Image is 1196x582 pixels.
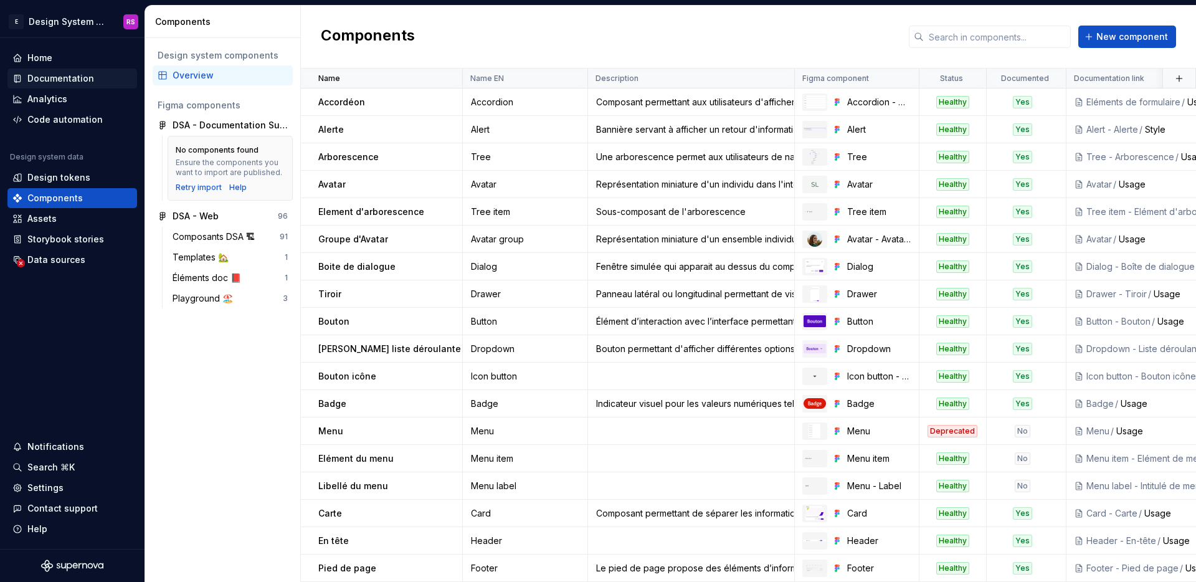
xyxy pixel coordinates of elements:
[1015,425,1030,437] div: No
[1086,288,1147,300] div: Drawer - Tiroir
[596,74,638,83] p: Description
[589,233,794,246] div: Représentation miniature d'un ensemble individu dans l'interface.
[7,437,137,457] button: Notifications
[318,315,349,328] p: Bouton
[1147,288,1154,300] div: /
[936,151,969,163] div: Healthy
[804,540,826,541] img: Header
[173,251,234,264] div: Templates 🏡
[463,233,587,246] div: Avatar group
[1114,398,1121,410] div: /
[173,119,288,131] div: DSA - Documentation Supernova
[321,26,415,48] h2: Components
[1156,535,1163,547] div: /
[27,93,67,105] div: Analytics
[936,480,969,492] div: Healthy
[158,99,288,112] div: Figma components
[804,128,826,130] img: Alert
[1086,123,1138,136] div: Alert - Alerte
[1137,507,1144,520] div: /
[27,233,104,246] div: Storybook stories
[318,562,376,575] p: Pied de page
[27,72,94,85] div: Documentation
[936,288,969,300] div: Healthy
[805,259,825,274] img: Dialog
[589,507,794,520] div: Composant permettant de séparer les informations par sujets au sein d'une interface et d'y ajoute...
[318,123,344,136] p: Alerte
[936,370,969,383] div: Healthy
[7,89,137,109] a: Analytics
[1078,26,1176,48] button: New component
[10,152,83,162] div: Design system data
[1086,398,1114,410] div: Badge
[589,398,794,410] div: Indicateur visuel pour les valeurs numériques telles que les notifications et les scores.
[1086,315,1151,328] div: Button - Bouton
[1013,151,1032,163] div: Yes
[847,206,911,218] div: Tree item
[1086,233,1112,246] div: Avatar
[173,69,288,82] div: Overview
[589,315,794,328] div: Élément d’interaction avec l’interface permettant
[463,343,587,355] div: Dropdown
[924,26,1071,48] input: Search in components...
[928,425,977,437] div: Deprecated
[318,96,365,108] p: Accordéon
[463,260,587,273] div: Dialog
[470,74,504,83] p: Name EN
[7,168,137,188] a: Design tokens
[936,343,969,355] div: Healthy
[463,507,587,520] div: Card
[27,113,103,126] div: Code automation
[589,123,794,136] div: Bannière servant à afficher un retour d'information à l'utilisateur concernant une action ou un é...
[7,188,137,208] a: Components
[807,369,822,384] img: Icon button - NEW
[1086,562,1179,575] div: Footer - Pied de page
[27,502,98,515] div: Contact support
[173,210,219,222] div: DSA - Web
[153,206,293,226] a: DSA - Web96
[1138,123,1145,136] div: /
[176,145,259,155] div: No components found
[1086,96,1180,108] div: Eléments de formulaire
[936,206,969,218] div: Healthy
[168,227,293,247] a: Composants DSA 🏗91
[804,398,826,409] img: Badge
[1013,260,1032,273] div: Yes
[318,206,424,218] p: Element d'arborescence
[27,254,85,266] div: Data sources
[847,288,911,300] div: Drawer
[936,233,969,246] div: Healthy
[318,480,388,492] p: Libellé du menu
[1151,315,1157,328] div: /
[173,272,246,284] div: Éléments doc 📕
[1013,178,1032,191] div: Yes
[847,343,911,355] div: Dropdown
[318,74,340,83] p: Name
[1180,96,1187,108] div: /
[1013,206,1032,218] div: Yes
[463,370,587,383] div: Icon button
[589,206,794,218] div: Sous-composant de l'arborescence
[463,96,587,108] div: Accordion
[7,209,137,229] a: Assets
[847,96,911,108] div: Accordion - OLD
[7,457,137,477] button: Search ⌘K
[1086,151,1174,163] div: Tree - Arborescence
[27,192,83,204] div: Components
[804,456,826,460] img: Menu item
[804,95,826,108] img: Accordion - OLD
[1013,233,1032,246] div: Yes
[936,507,969,520] div: Healthy
[805,506,824,521] img: Card
[7,229,137,249] a: Storybook stories
[463,452,587,465] div: Menu item
[589,151,794,163] div: Une arborescence permet aux utilisateurs de naviguer dans les différents niveaux d'informations h...
[1013,315,1032,328] div: Yes
[936,96,969,108] div: Healthy
[27,461,75,474] div: Search ⌘K
[318,452,394,465] p: Elément du menu
[847,425,911,437] div: Menu
[318,151,379,163] p: Arborescence
[807,177,822,192] img: Avatar
[804,210,826,213] img: Tree item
